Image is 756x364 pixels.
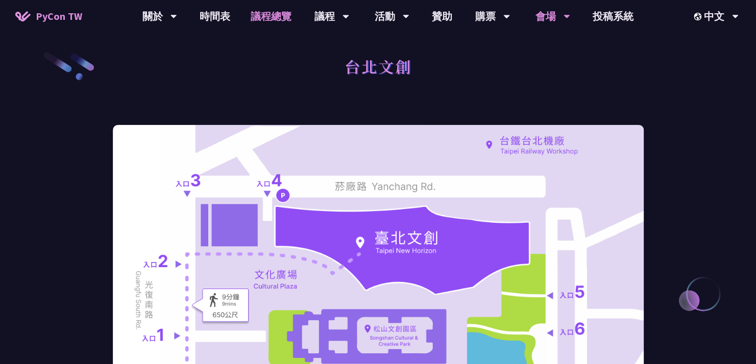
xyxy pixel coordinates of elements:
a: PyCon TW [5,4,92,29]
h1: 台北文創 [345,51,412,82]
span: PyCon TW [36,9,82,24]
img: Home icon of PyCon TW 2025 [15,11,31,21]
img: Locale Icon [694,13,704,20]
